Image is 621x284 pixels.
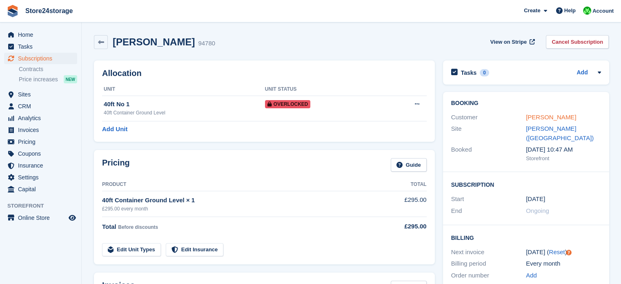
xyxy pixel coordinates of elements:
[18,53,67,64] span: Subscriptions
[19,76,58,83] span: Price increases
[526,195,545,204] time: 2025-07-09 23:00:00 UTC
[451,195,526,204] div: Start
[18,172,67,183] span: Settings
[118,224,158,230] span: Before discounts
[22,4,76,18] a: Store24storage
[18,112,67,124] span: Analytics
[526,114,576,121] a: [PERSON_NAME]
[18,124,67,136] span: Invoices
[376,178,427,191] th: Total
[4,124,77,136] a: menu
[564,7,576,15] span: Help
[18,136,67,148] span: Pricing
[265,83,383,96] th: Unit Status
[526,271,537,280] a: Add
[7,202,81,210] span: Storefront
[583,7,591,15] img: Tracy Harper
[451,248,526,257] div: Next invoice
[549,248,565,255] a: Reset
[104,100,265,109] div: 40ft No 1
[102,83,265,96] th: Unit
[166,243,224,257] a: Edit Insurance
[451,124,526,143] div: Site
[376,191,427,217] td: £295.00
[102,125,127,134] a: Add Unit
[102,196,376,205] div: 40ft Container Ground Level × 1
[451,271,526,280] div: Order number
[4,41,77,52] a: menu
[18,212,67,224] span: Online Store
[18,89,67,100] span: Sites
[592,7,614,15] span: Account
[4,136,77,148] a: menu
[4,160,77,171] a: menu
[4,112,77,124] a: menu
[451,145,526,162] div: Booked
[576,68,588,78] a: Add
[490,38,527,46] span: View on Stripe
[19,75,77,84] a: Price increases NEW
[18,148,67,159] span: Coupons
[18,160,67,171] span: Insurance
[102,178,376,191] th: Product
[67,213,77,223] a: Preview store
[4,183,77,195] a: menu
[4,212,77,224] a: menu
[4,172,77,183] a: menu
[4,101,77,112] a: menu
[451,180,601,188] h2: Subscription
[265,100,311,108] span: Overlocked
[565,249,572,256] div: Tooltip anchor
[526,248,601,257] div: [DATE] ( )
[451,206,526,216] div: End
[104,109,265,116] div: 40ft Container Ground Level
[524,7,540,15] span: Create
[451,259,526,268] div: Billing period
[451,113,526,122] div: Customer
[4,29,77,40] a: menu
[526,259,601,268] div: Every month
[526,154,601,163] div: Storefront
[64,75,77,83] div: NEW
[546,35,609,49] a: Cancel Subscription
[102,69,427,78] h2: Allocation
[102,243,161,257] a: Edit Unit Types
[4,53,77,64] a: menu
[376,222,427,231] div: £295.00
[4,148,77,159] a: menu
[487,35,536,49] a: View on Stripe
[480,69,489,76] div: 0
[18,183,67,195] span: Capital
[18,101,67,112] span: CRM
[7,5,19,17] img: stora-icon-8386f47178a22dfd0bd8f6a31ec36ba5ce8667c1dd55bd0f319d3a0aa187defe.svg
[391,158,427,172] a: Guide
[102,158,130,172] h2: Pricing
[461,69,477,76] h2: Tasks
[526,125,594,141] a: [PERSON_NAME] ([GEOGRAPHIC_DATA])
[451,233,601,242] h2: Billing
[18,29,67,40] span: Home
[526,207,549,214] span: Ongoing
[102,223,116,230] span: Total
[113,36,195,47] h2: [PERSON_NAME]
[198,39,215,48] div: 94780
[451,100,601,107] h2: Booking
[4,89,77,100] a: menu
[19,65,77,73] a: Contracts
[526,145,601,154] div: [DATE] 10:47 AM
[102,205,376,212] div: £295.00 every month
[18,41,67,52] span: Tasks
